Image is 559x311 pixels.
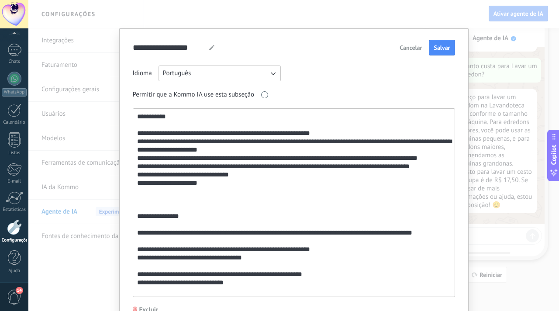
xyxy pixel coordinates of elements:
div: Chats [2,59,27,65]
div: E-mail [2,179,27,184]
div: Estatísticas [2,207,27,213]
span: Salvar [434,45,450,51]
button: Cancelar [396,41,426,54]
div: WhatsApp [2,88,27,97]
span: Permitir que a Kommo IA use esta subseção [133,90,255,99]
span: Copilot [549,145,558,165]
div: Listas [2,150,27,156]
div: Configurações [2,238,27,243]
span: Idioma [133,69,152,78]
button: Português [159,66,281,81]
span: Português [163,69,191,78]
span: Cancelar [400,45,422,51]
button: Salvar [429,40,455,55]
div: Ajuda [2,268,27,274]
span: 14 [16,287,23,294]
div: Calendário [2,120,27,125]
